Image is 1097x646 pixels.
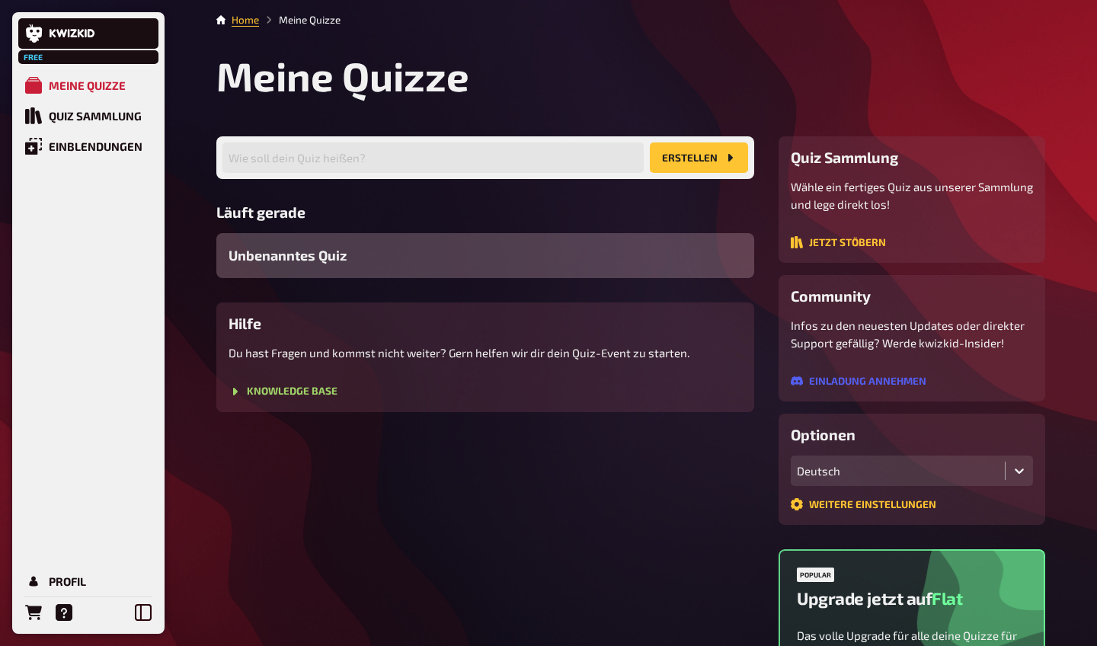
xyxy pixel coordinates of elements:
div: Profil [49,574,86,588]
button: Jetzt stöbern [791,236,886,248]
p: Du hast Fragen und kommst nicht weiter? Gern helfen wir dir dein Quiz-Event zu starten. [229,344,742,362]
a: Bestellungen [18,597,49,628]
button: Weitere Einstellungen [791,498,936,510]
button: Einladung annehmen [791,375,926,387]
span: Flat [932,588,962,609]
a: Meine Quizze [18,70,158,101]
button: Erstellen [650,142,748,173]
a: Hilfe [49,597,79,628]
a: Unbenanntes Quiz [216,233,754,278]
a: Knowledge Base [229,386,337,400]
button: Knowledge Base [229,385,337,398]
p: Infos zu den neuesten Updates oder direkter Support gefällig? Werde kwizkid-Insider! [791,317,1033,351]
div: Einblendungen [49,139,142,153]
span: Free [20,53,47,62]
a: Jetzt stöbern [791,237,886,251]
input: Wie soll dein Quiz heißen? [222,142,644,173]
li: Meine Quizze [259,12,341,27]
h1: Meine Quizze [216,52,1045,100]
div: Quiz Sammlung [49,109,142,123]
a: Profil [18,566,158,596]
div: Deutsch [797,464,999,478]
h3: Optionen [791,426,1033,443]
li: Home [232,12,259,27]
span: Unbenanntes Quiz [229,245,347,266]
a: Einblendungen [18,131,158,161]
a: Quiz Sammlung [18,101,158,131]
div: Meine Quizze [49,78,126,92]
h3: Läuft gerade [216,203,754,221]
a: Weitere Einstellungen [791,499,936,513]
h3: Community [791,287,1033,305]
div: Popular [797,568,834,582]
p: Wähle ein fertiges Quiz aus unserer Sammlung und lege direkt los! [791,178,1033,213]
h3: Quiz Sammlung [791,149,1033,166]
h2: Upgrade jetzt auf [797,588,963,609]
a: Home [232,14,259,26]
h3: Hilfe [229,315,742,332]
a: Einladung annehmen [791,376,926,389]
